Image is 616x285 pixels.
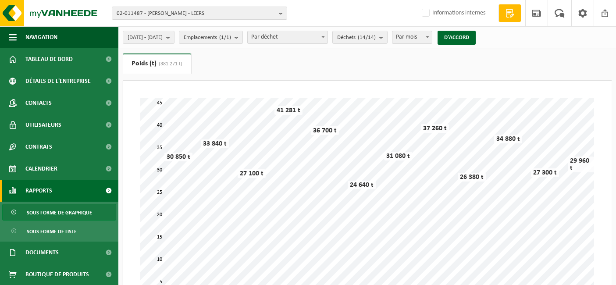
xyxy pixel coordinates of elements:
font: Par déchet [251,34,278,40]
a: Sous forme de liste [2,223,116,239]
font: Sous forme de graphique [27,210,92,216]
font: D'ACCORD [444,35,469,40]
font: Poids (t) [132,60,157,67]
button: D'ACCORD [438,31,476,45]
font: 27 100 t [240,170,263,177]
button: Déchets(14/14) [332,31,388,44]
font: (381 271 t) [159,61,182,67]
font: Par mois [396,34,417,40]
span: Par déchet [247,31,328,44]
font: Sous forme de liste [27,229,77,235]
font: Informations internes [432,10,485,16]
button: 02-011487 - [PERSON_NAME] - LEERS [112,7,287,20]
span: Par déchet [248,31,328,43]
span: Par mois [392,31,431,43]
font: 36 700 t [313,127,337,134]
font: [DATE] - [DATE] [128,35,163,40]
a: Sous forme de graphique [2,204,116,221]
font: Emplacements [184,35,217,40]
font: 37 260 t [423,125,447,132]
font: 33 840 t [203,140,227,147]
font: (1/1) [219,35,231,40]
font: Navigation [25,34,57,41]
font: Calendrier [25,166,57,172]
font: Déchets [337,35,356,40]
font: Contacts [25,100,52,107]
font: (14/14) [358,35,376,40]
button: Emplacements(1/1) [179,31,243,44]
font: Détails de l'entreprise [25,78,91,85]
font: 27 300 t [533,169,557,176]
font: Tableau de bord [25,56,73,63]
font: Documents [25,249,59,256]
font: 24 640 t [350,182,374,189]
font: 34 880 t [496,135,520,142]
font: 31 080 t [386,153,410,160]
font: Rapports [25,188,52,194]
font: Utilisateurs [25,122,61,128]
font: 26 380 t [460,174,484,181]
font: 29 960 t [570,157,589,171]
font: 30 850 t [167,153,190,160]
font: Contrats [25,144,52,150]
font: 02-011487 - [PERSON_NAME] - LEERS [117,11,204,16]
font: Boutique de produits [25,271,89,278]
button: [DATE] - [DATE] [123,31,174,44]
font: 41 281 t [277,107,300,114]
span: Par mois [392,31,432,44]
